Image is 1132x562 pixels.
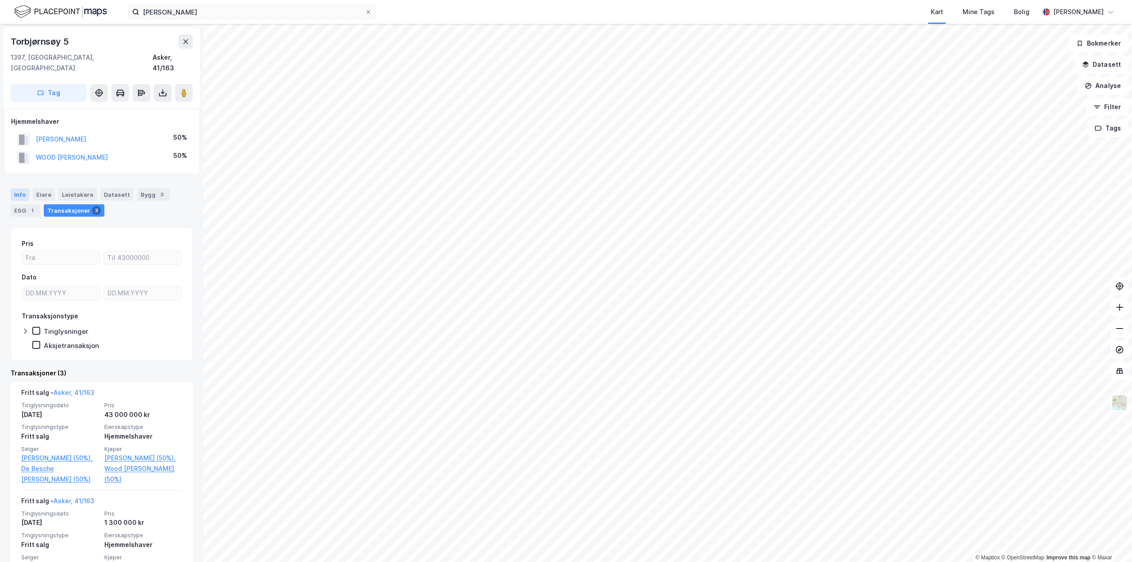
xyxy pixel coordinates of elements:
a: Wood [PERSON_NAME] (50%) [104,463,182,485]
div: Fritt salg - [21,496,94,510]
div: [DATE] [21,517,99,528]
div: Eiere [33,188,55,201]
button: Tags [1087,119,1128,137]
button: Tag [11,84,87,102]
div: 3 [92,206,101,215]
div: Aksjetransaksjon [44,341,99,350]
div: Fritt salg [21,539,99,550]
div: 50% [173,150,187,161]
a: OpenStreetMap [1002,554,1044,561]
input: Fra [22,251,99,264]
button: Filter [1086,98,1128,116]
a: Improve this map [1047,554,1090,561]
span: Eierskapstype [104,531,182,539]
div: [DATE] [21,409,99,420]
div: Hjemmelshaver [104,431,182,442]
a: Asker, 41/163 [54,497,94,505]
div: 3 [157,190,166,199]
input: Søk på adresse, matrikkel, gårdeiere, leietakere eller personer [139,5,365,19]
span: Kjøper [104,445,182,453]
input: DD.MM.YYYY [104,287,181,300]
div: Kart [931,7,943,17]
span: Pris [104,510,182,517]
div: Bolig [1014,7,1029,17]
button: Bokmerker [1069,34,1128,52]
input: DD.MM.YYYY [22,287,99,300]
span: Tinglysningsdato [21,401,99,409]
div: Fritt salg - [21,387,94,401]
a: Asker, 41/163 [54,389,94,396]
img: Z [1111,394,1128,411]
div: Dato [22,272,37,283]
span: Eierskapstype [104,423,182,431]
div: Mine Tags [963,7,994,17]
div: Pris [22,238,34,249]
iframe: Chat Widget [1088,520,1132,562]
span: Tinglysningstype [21,531,99,539]
span: Kjøper [104,554,182,561]
div: Asker, 41/163 [153,52,193,73]
a: De Besche [PERSON_NAME] (50%) [21,463,99,485]
a: Mapbox [975,554,1000,561]
div: 43 000 000 kr [104,409,182,420]
div: Hjemmelshaver [104,539,182,550]
input: Til 43000000 [104,251,181,264]
div: Torbjørnsøy 5 [11,34,70,49]
div: 50% [173,132,187,143]
button: Analyse [1077,77,1128,95]
span: Tinglysningstype [21,423,99,431]
a: [PERSON_NAME] (50%), [21,453,99,463]
div: 1 [28,206,37,215]
div: Bygg [137,188,170,201]
div: Leietakere [58,188,97,201]
div: Hjemmelshaver [11,116,192,127]
div: [PERSON_NAME] [1053,7,1104,17]
button: Datasett [1075,56,1128,73]
div: Tinglysninger [44,327,88,336]
a: [PERSON_NAME] (50%), [104,453,182,463]
div: 1 300 000 kr [104,517,182,528]
div: Transaksjoner [44,204,104,217]
div: Transaksjonstype [22,311,78,321]
span: Pris [104,401,182,409]
div: Info [11,188,29,201]
div: ESG [11,204,40,217]
div: 1397, [GEOGRAPHIC_DATA], [GEOGRAPHIC_DATA] [11,52,153,73]
span: Tinglysningsdato [21,510,99,517]
div: Transaksjoner (3) [11,368,193,378]
div: Datasett [100,188,134,201]
span: Selger [21,554,99,561]
img: logo.f888ab2527a4732fd821a326f86c7f29.svg [14,4,107,19]
div: Fritt salg [21,431,99,442]
span: Selger [21,445,99,453]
